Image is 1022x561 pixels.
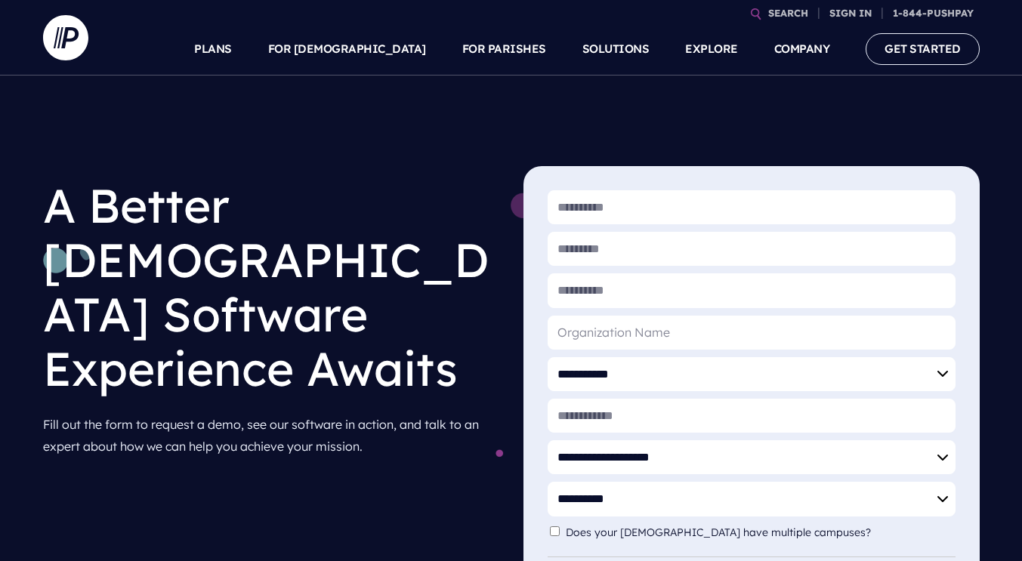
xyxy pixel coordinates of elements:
a: PLANS [194,23,232,76]
p: Fill out the form to request a demo, see our software in action, and talk to an expert about how ... [43,408,499,464]
a: EXPLORE [685,23,738,76]
a: SOLUTIONS [582,23,650,76]
a: FOR [DEMOGRAPHIC_DATA] [268,23,426,76]
label: Does your [DEMOGRAPHIC_DATA] have multiple campuses? [566,526,878,539]
a: COMPANY [774,23,830,76]
input: Organization Name [548,316,956,350]
a: FOR PARISHES [462,23,546,76]
h1: A Better [DEMOGRAPHIC_DATA] Software Experience Awaits [43,166,499,408]
a: GET STARTED [866,33,980,64]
